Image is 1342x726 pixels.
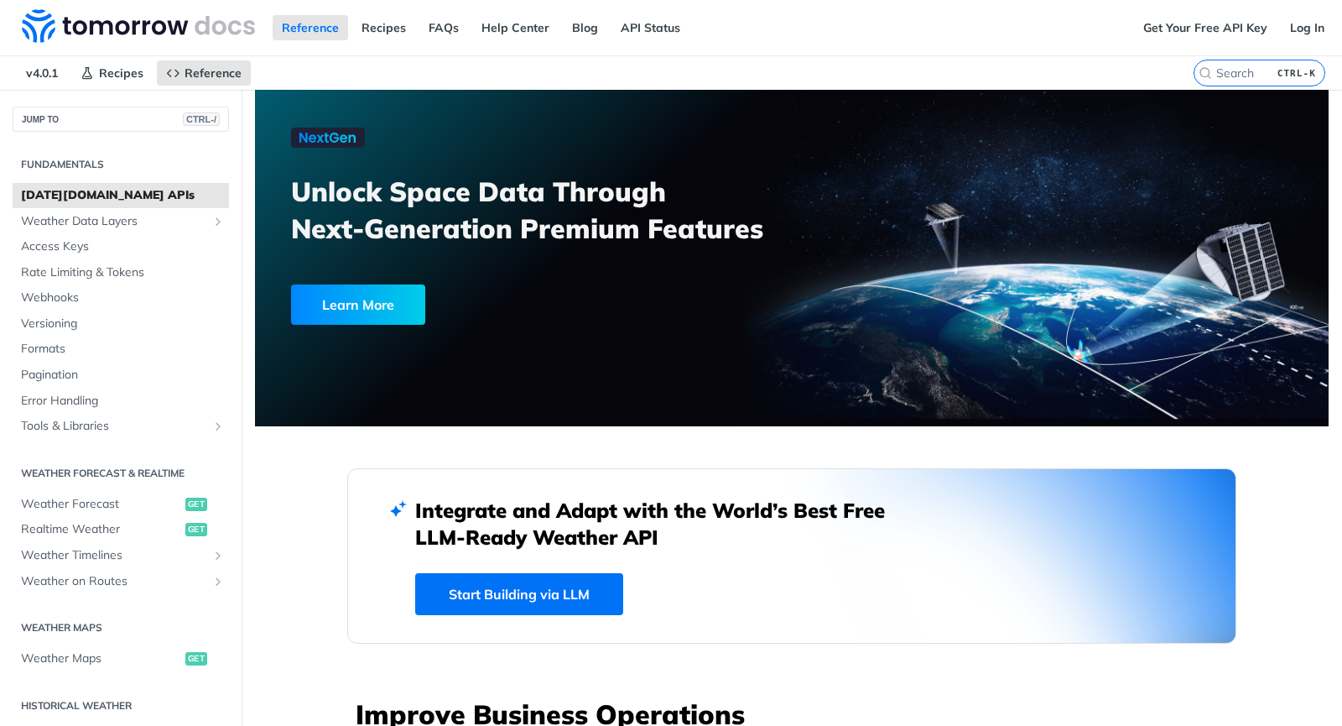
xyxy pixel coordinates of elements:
a: Realtime Weatherget [13,517,229,542]
span: Access Keys [21,238,225,255]
a: Recipes [352,15,415,40]
a: Blog [563,15,607,40]
a: Tools & LibrariesShow subpages for Tools & Libraries [13,414,229,439]
span: Versioning [21,316,225,332]
kbd: CTRL-K [1273,65,1320,81]
span: Weather Forecast [21,496,181,513]
svg: Search [1199,66,1212,80]
span: Recipes [99,65,143,81]
a: Start Building via LLM [415,573,623,615]
a: Rate Limiting & Tokens [13,260,229,285]
span: Weather Timelines [21,547,207,564]
div: Learn More [291,285,425,325]
h2: Weather Forecast & realtime [13,466,229,481]
span: Rate Limiting & Tokens [21,264,225,281]
img: Tomorrow.io Weather API Docs [22,9,255,43]
a: Pagination [13,363,229,388]
a: Log In [1281,15,1334,40]
a: Recipes [71,60,153,86]
button: Show subpages for Weather Data Layers [211,215,225,228]
span: Pagination [21,367,225,384]
a: Learn More [291,285,706,325]
a: Help Center [472,15,559,40]
a: Access Keys [13,234,229,259]
a: [DATE][DOMAIN_NAME] APIs [13,183,229,208]
span: get [185,523,207,536]
a: Get Your Free API Key [1134,15,1277,40]
span: Tools & Libraries [21,418,207,435]
img: NextGen [291,128,365,148]
span: [DATE][DOMAIN_NAME] APIs [21,187,225,204]
span: Formats [21,341,225,358]
span: get [185,652,207,666]
button: Show subpages for Weather Timelines [211,549,225,562]
h2: Weather Maps [13,620,229,635]
button: Show subpages for Tools & Libraries [211,420,225,433]
h2: Historical Weather [13,698,229,713]
a: Versioning [13,311,229,337]
a: Weather Data LayersShow subpages for Weather Data Layers [13,209,229,234]
a: Reference [273,15,348,40]
a: Webhooks [13,285,229,311]
h2: Integrate and Adapt with the World’s Best Free LLM-Ready Weather API [415,497,910,551]
a: Weather on RoutesShow subpages for Weather on Routes [13,569,229,594]
a: Weather TimelinesShow subpages for Weather Timelines [13,543,229,568]
span: Weather on Routes [21,573,207,590]
a: FAQs [419,15,468,40]
span: Realtime Weather [21,521,181,538]
span: Reference [185,65,242,81]
a: API Status [611,15,689,40]
span: Webhooks [21,290,225,306]
span: v4.0.1 [17,60,67,86]
button: JUMP TOCTRL-/ [13,107,229,132]
span: CTRL-/ [183,112,220,126]
button: Show subpages for Weather on Routes [211,575,225,588]
span: Error Handling [21,393,225,410]
span: Weather Maps [21,650,181,667]
a: Formats [13,337,229,362]
span: Weather Data Layers [21,213,207,230]
a: Weather Mapsget [13,646,229,671]
span: get [185,498,207,511]
h3: Unlock Space Data Through Next-Generation Premium Features [291,173,810,247]
a: Weather Forecastget [13,492,229,517]
a: Error Handling [13,389,229,414]
a: Reference [157,60,251,86]
h2: Fundamentals [13,157,229,172]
